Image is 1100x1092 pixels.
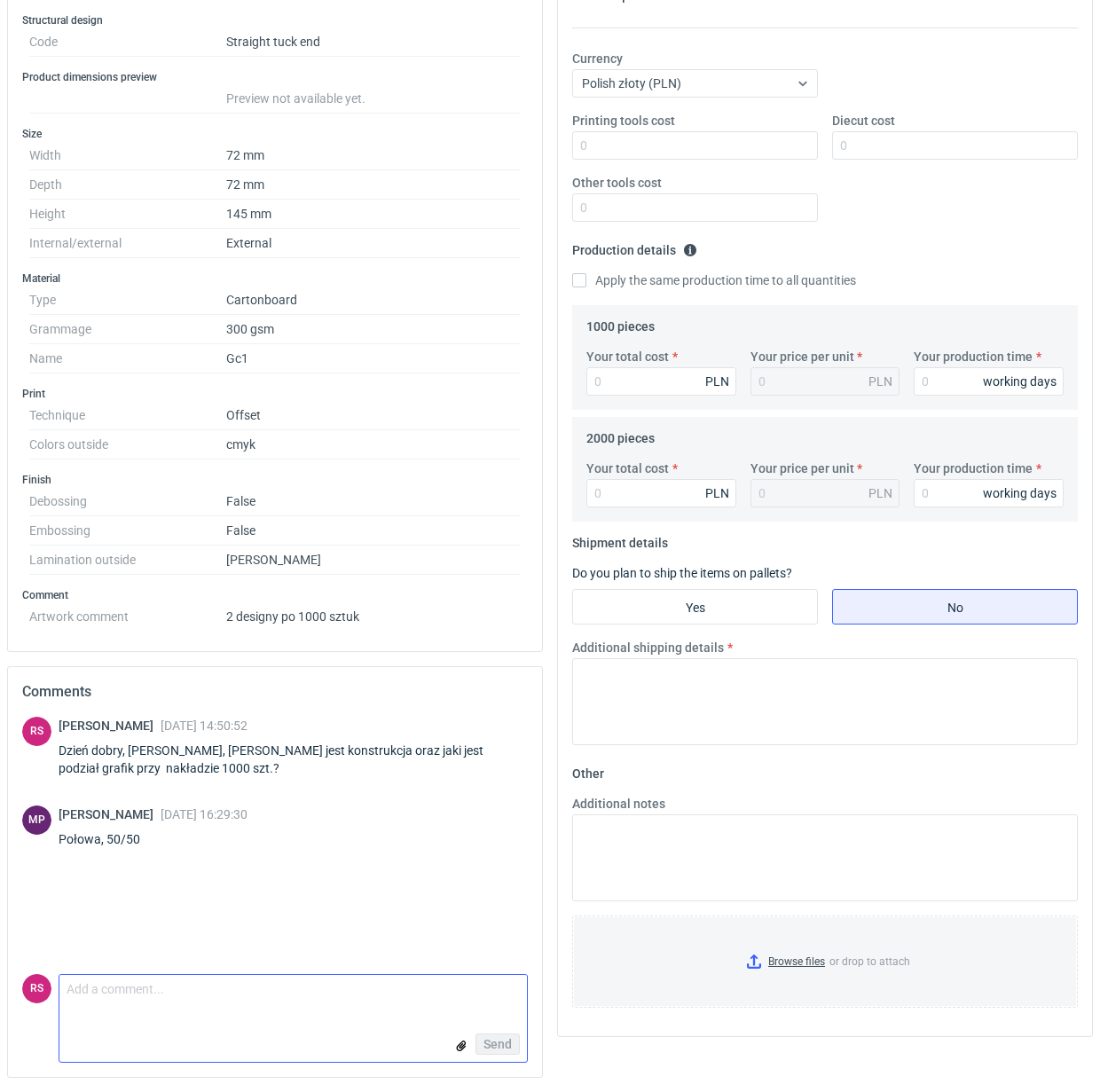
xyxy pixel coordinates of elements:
[868,484,892,502] div: PLN
[226,286,521,315] dd: Cartonboard
[750,460,854,477] label: Your price per unit
[705,373,729,390] div: PLN
[29,516,226,546] dt: Embossing
[226,430,521,460] dd: cmyk
[29,286,226,315] dt: Type
[572,589,818,625] label: Yes
[572,236,697,257] legend: Production details
[29,546,226,575] dt: Lamination outside
[572,174,662,192] label: Other tools cost
[832,131,1078,160] input: 0
[914,348,1033,365] label: Your production time
[22,271,528,286] h3: Material
[586,460,669,477] label: Your total cost
[226,546,521,575] dd: [PERSON_NAME]
[226,487,521,516] dd: False
[22,588,528,602] h3: Comment
[572,131,818,160] input: 0
[22,974,51,1003] div: Rafał Stani
[29,401,226,430] dt: Technique
[983,484,1057,502] div: working days
[914,479,1064,507] input: 0
[29,200,226,229] dt: Height
[572,271,856,289] label: Apply the same production time to all quantities
[572,759,604,781] legend: Other
[572,112,675,130] label: Printing tools cost
[59,830,247,848] div: Połowa, 50/50
[832,589,1078,625] label: No
[22,974,51,1003] figcaption: RS
[22,805,51,835] div: Michał Palasek
[586,367,736,396] input: 0
[226,602,521,624] dd: 2 designy po 1000 sztuk
[226,229,521,258] dd: External
[22,387,528,401] h3: Print
[572,566,792,580] label: Do you plan to ship the items on pallets?
[22,70,528,84] h3: Product dimensions preview
[22,717,51,746] figcaption: RS
[582,76,681,90] span: Polish złoty (PLN)
[29,170,226,200] dt: Depth
[573,916,1077,1007] label: or drop to attach
[22,13,528,27] h3: Structural design
[586,424,655,445] legend: 2000 pieces
[29,430,226,460] dt: Colors outside
[29,141,226,170] dt: Width
[22,473,528,487] h3: Finish
[868,373,892,390] div: PLN
[586,479,736,507] input: 0
[226,344,521,373] dd: Gc1
[983,373,1057,390] div: working days
[226,141,521,170] dd: 72 mm
[59,719,161,733] span: [PERSON_NAME]
[572,639,724,656] label: Additional shipping details
[59,742,528,777] div: Dzień dobry, [PERSON_NAME], [PERSON_NAME] jest konstrukcja oraz jaki jest podział grafik przy nak...
[572,50,623,67] label: Currency
[29,229,226,258] dt: Internal/external
[22,717,51,746] div: Rafał Stani
[22,681,528,703] h2: Comments
[475,1033,520,1055] button: Send
[59,807,161,821] span: [PERSON_NAME]
[226,27,521,57] dd: Straight tuck end
[29,344,226,373] dt: Name
[914,367,1064,396] input: 0
[22,805,51,835] figcaption: MP
[226,200,521,229] dd: 145 mm
[483,1038,512,1050] span: Send
[705,484,729,502] div: PLN
[226,401,521,430] dd: Offset
[226,170,521,200] dd: 72 mm
[161,807,247,821] span: [DATE] 16:29:30
[586,348,669,365] label: Your total cost
[572,529,668,550] legend: Shipment details
[29,487,226,516] dt: Debossing
[29,602,226,624] dt: Artwork comment
[586,312,655,334] legend: 1000 pieces
[29,315,226,344] dt: Grammage
[750,348,854,365] label: Your price per unit
[226,315,521,344] dd: 300 gsm
[572,795,665,813] label: Additional notes
[226,516,521,546] dd: False
[914,460,1033,477] label: Your production time
[161,719,247,733] span: [DATE] 14:50:52
[29,27,226,57] dt: Code
[226,91,365,106] span: Preview not available yet.
[572,193,818,222] input: 0
[22,127,528,141] h3: Size
[832,112,895,130] label: Diecut cost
